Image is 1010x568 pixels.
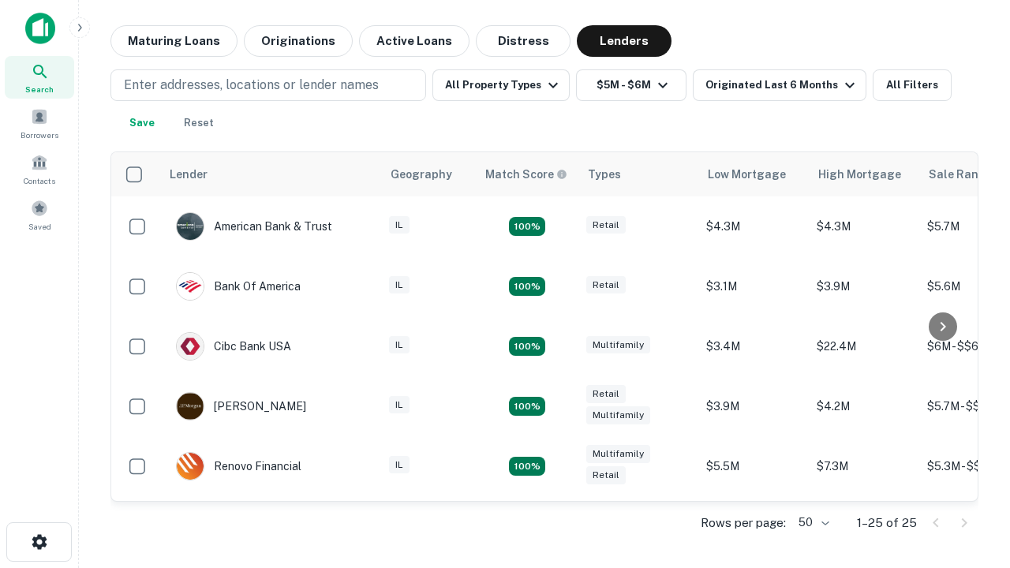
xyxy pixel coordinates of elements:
td: $2.2M [698,496,809,556]
img: picture [177,393,204,420]
button: Enter addresses, locations or lender names [110,69,426,101]
div: Matching Properties: 4, hasApolloMatch: undefined [509,277,545,296]
div: Multifamily [586,445,650,463]
p: Enter addresses, locations or lender names [124,76,379,95]
div: IL [389,276,410,294]
p: 1–25 of 25 [857,514,917,532]
button: All Property Types [432,69,570,101]
div: Bank Of America [176,272,301,301]
button: Maturing Loans [110,25,238,57]
th: Lender [160,152,381,196]
div: IL [389,456,410,474]
div: Originated Last 6 Months [705,76,859,95]
th: High Mortgage [809,152,919,196]
div: Capitalize uses an advanced AI algorithm to match your search with the best lender. The match sco... [485,166,567,183]
div: Matching Properties: 7, hasApolloMatch: undefined [509,217,545,236]
div: Retail [586,216,626,234]
p: Rows per page: [701,514,786,532]
button: Active Loans [359,25,469,57]
span: Saved [28,220,51,233]
button: $5M - $6M [576,69,686,101]
th: Types [578,152,698,196]
a: Contacts [5,148,74,190]
div: Low Mortgage [708,165,786,184]
button: Originations [244,25,353,57]
div: Matching Properties: 4, hasApolloMatch: undefined [509,397,545,416]
span: Contacts [24,174,55,187]
th: Geography [381,152,476,196]
div: 50 [792,511,832,534]
img: picture [177,333,204,360]
div: Geography [391,165,452,184]
a: Search [5,56,74,99]
td: $3.4M [698,316,809,376]
td: $3.1M [698,256,809,316]
button: Reset [174,107,224,139]
td: $3.1M [809,496,919,556]
div: IL [389,216,410,234]
th: Capitalize uses an advanced AI algorithm to match your search with the best lender. The match sco... [476,152,578,196]
button: All Filters [873,69,952,101]
div: [PERSON_NAME] [176,392,306,420]
td: $7.3M [809,436,919,496]
div: Renovo Financial [176,452,301,480]
button: Save your search to get updates of matches that match your search criteria. [117,107,167,139]
div: Multifamily [586,406,650,424]
div: IL [389,336,410,354]
td: $4.3M [809,196,919,256]
button: Originated Last 6 Months [693,69,866,101]
div: Cibc Bank USA [176,332,291,361]
img: picture [177,453,204,480]
img: capitalize-icon.png [25,13,55,44]
td: $5.5M [698,436,809,496]
img: picture [177,213,204,240]
div: Retail [586,385,626,403]
button: Lenders [577,25,671,57]
td: $4.2M [809,376,919,436]
td: $22.4M [809,316,919,376]
span: Borrowers [21,129,58,141]
iframe: Chat Widget [931,442,1010,518]
div: Matching Properties: 4, hasApolloMatch: undefined [509,337,545,356]
td: $3.9M [809,256,919,316]
div: Retail [586,466,626,484]
div: American Bank & Trust [176,212,332,241]
div: Matching Properties: 4, hasApolloMatch: undefined [509,457,545,476]
th: Low Mortgage [698,152,809,196]
h6: Match Score [485,166,564,183]
div: Lender [170,165,208,184]
td: $4.3M [698,196,809,256]
div: Multifamily [586,336,650,354]
span: Search [25,83,54,95]
td: $3.9M [698,376,809,436]
div: High Mortgage [818,165,901,184]
div: Retail [586,276,626,294]
button: Distress [476,25,570,57]
div: IL [389,396,410,414]
a: Saved [5,193,74,236]
div: Types [588,165,621,184]
a: Borrowers [5,102,74,144]
img: picture [177,273,204,300]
